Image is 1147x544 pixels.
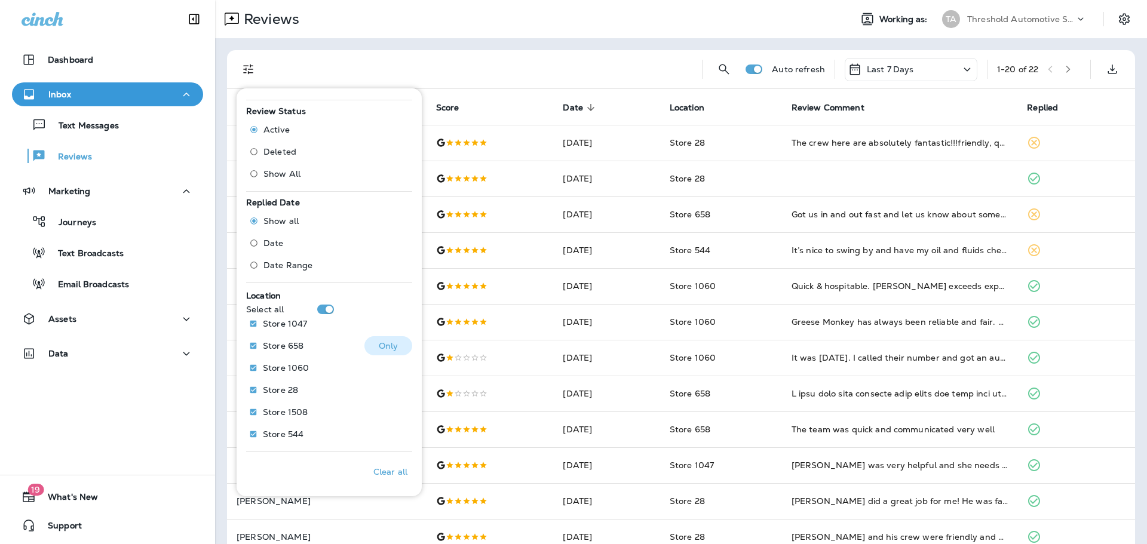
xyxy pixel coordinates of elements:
[772,64,825,74] p: Auto refresh
[792,103,864,113] span: Review Comment
[792,531,1008,543] div: Danny and his crew were friendly and honest with what my car needed. Oil change was quick and mad...
[967,14,1075,24] p: Threshold Automotive Service dba Grease Monkey
[12,143,203,168] button: Reviews
[436,103,459,113] span: Score
[46,248,124,260] p: Text Broadcasts
[670,316,716,327] span: Store 1060
[239,10,299,28] p: Reviews
[1027,103,1058,113] span: Replied
[237,81,422,496] div: Filters
[670,209,710,220] span: Store 658
[48,186,90,196] p: Marketing
[263,319,307,328] p: Store 1047
[563,103,583,113] span: Date
[237,532,417,542] p: [PERSON_NAME]
[12,48,203,72] button: Dashboard
[670,531,705,542] span: Store 28
[670,352,716,363] span: Store 1060
[12,485,203,509] button: 19What's New
[12,240,203,265] button: Text Broadcasts
[670,137,705,148] span: Store 28
[670,424,710,435] span: Store 658
[792,137,1008,149] div: The crew here are absolutely fantastic!!!friendly, quick and on top of things. The girl there is ...
[246,197,300,208] span: Replied Date
[792,459,1008,471] div: Brittney was very helpful and she needs a raise!!
[670,102,720,113] span: Location
[27,484,44,496] span: 19
[237,496,417,506] p: [PERSON_NAME]
[867,64,914,74] p: Last 7 Days
[48,55,93,64] p: Dashboard
[1027,102,1074,113] span: Replied
[246,305,284,314] p: Select all
[792,423,1008,435] div: The team was quick and communicated very well
[1114,8,1135,30] button: Settings
[263,238,284,248] span: Date
[46,279,129,291] p: Email Broadcasts
[563,102,599,113] span: Date
[263,385,298,395] p: Store 28
[553,483,660,519] td: [DATE]
[553,447,660,483] td: [DATE]
[246,106,306,116] span: Review Status
[12,307,203,331] button: Assets
[792,352,1008,364] div: It was Labor Day. I called their number and got an automated receptionist. I asked the receptioni...
[263,341,303,351] p: Store 658
[12,179,203,203] button: Marketing
[792,102,880,113] span: Review Comment
[12,209,203,234] button: Journeys
[553,232,660,268] td: [DATE]
[670,281,716,291] span: Store 1060
[48,314,76,324] p: Assets
[436,102,475,113] span: Score
[553,304,660,340] td: [DATE]
[263,363,309,373] p: Store 1060
[12,271,203,296] button: Email Broadcasts
[792,280,1008,292] div: Quick & hospitable. Joseph exceeds expectations, professional and kind.
[379,341,398,351] p: Only
[36,492,98,506] span: What's New
[263,147,296,156] span: Deleted
[792,316,1008,328] div: Greese Monkey has always been reliable and fair. The service is quick and easy. Highly recommend!
[36,521,82,535] span: Support
[48,349,69,358] p: Data
[1100,57,1124,81] button: Export as CSV
[553,161,660,196] td: [DATE]
[48,90,71,99] p: Inbox
[792,208,1008,220] div: Got us in and out fast and let us know about some problems we had.
[263,407,308,417] p: Store 1508
[942,10,960,28] div: TA
[792,388,1008,399] div: I have used this location many times and feel like they do a good job except now I found my cabin...
[792,244,1008,256] div: It’s nice to swing by and have my oil and fluids checked. Get a top off if I’m low. Check my tire...
[670,103,704,113] span: Location
[263,216,299,226] span: Show all
[47,121,119,132] p: Text Messages
[553,125,660,161] td: [DATE]
[553,340,660,376] td: [DATE]
[712,57,736,81] button: Search Reviews
[670,460,714,471] span: Store 1047
[263,429,303,439] p: Store 544
[792,495,1008,507] div: Jared did a great job for me! He was fast, informative and nice. Thanks!
[263,169,300,179] span: Show All
[237,57,260,81] button: Filters
[553,376,660,411] td: [DATE]
[553,411,660,447] td: [DATE]
[12,514,203,537] button: Support
[263,260,312,270] span: Date Range
[997,64,1038,74] div: 1 - 20 of 22
[670,245,710,256] span: Store 544
[373,467,407,477] p: Clear all
[12,342,203,365] button: Data
[364,336,412,355] button: Only
[177,7,211,31] button: Collapse Sidebar
[12,82,203,106] button: Inbox
[553,196,660,232] td: [DATE]
[12,112,203,137] button: Text Messages
[670,173,705,184] span: Store 28
[46,152,92,163] p: Reviews
[879,14,930,24] span: Working as:
[553,268,660,304] td: [DATE]
[369,457,412,487] button: Clear all
[246,290,281,301] span: Location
